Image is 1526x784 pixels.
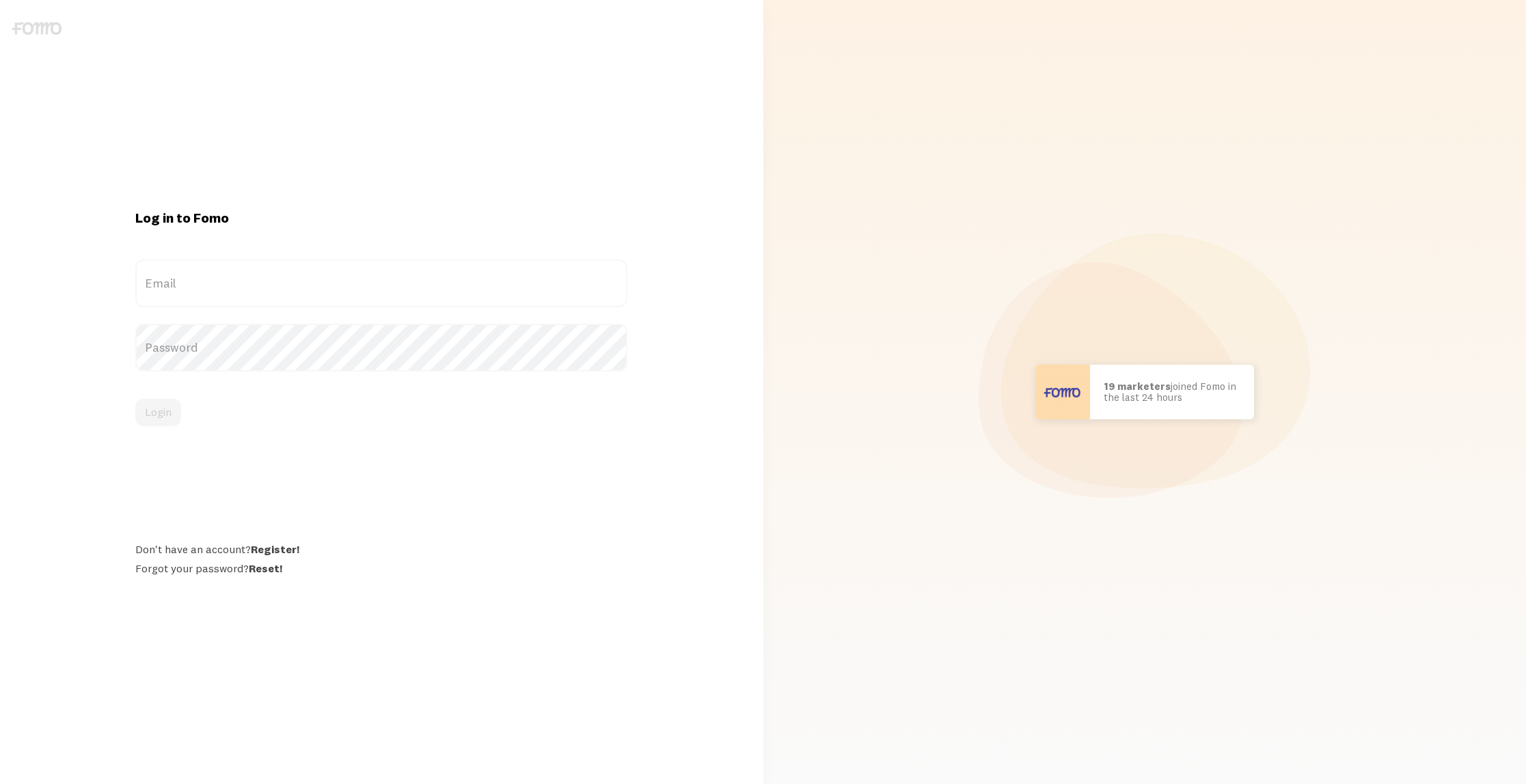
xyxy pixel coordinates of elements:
[1104,380,1171,393] b: 19 marketers
[1035,365,1090,419] img: User avatar
[135,542,627,556] div: Don't have an account?
[135,324,627,372] label: Password
[135,209,627,227] h1: Log in to Fomo
[12,22,62,35] img: fomo-logo-gray-b99e0e8ada9f9040e2984d0d95b3b12da0074ffd48d1e5cb62ac37fc77b0b268.svg
[249,561,282,575] a: Reset!
[135,260,627,307] label: Email
[251,542,299,556] a: Register!
[1104,381,1240,404] p: joined Fomo in the last 24 hours
[135,561,627,575] div: Forgot your password?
